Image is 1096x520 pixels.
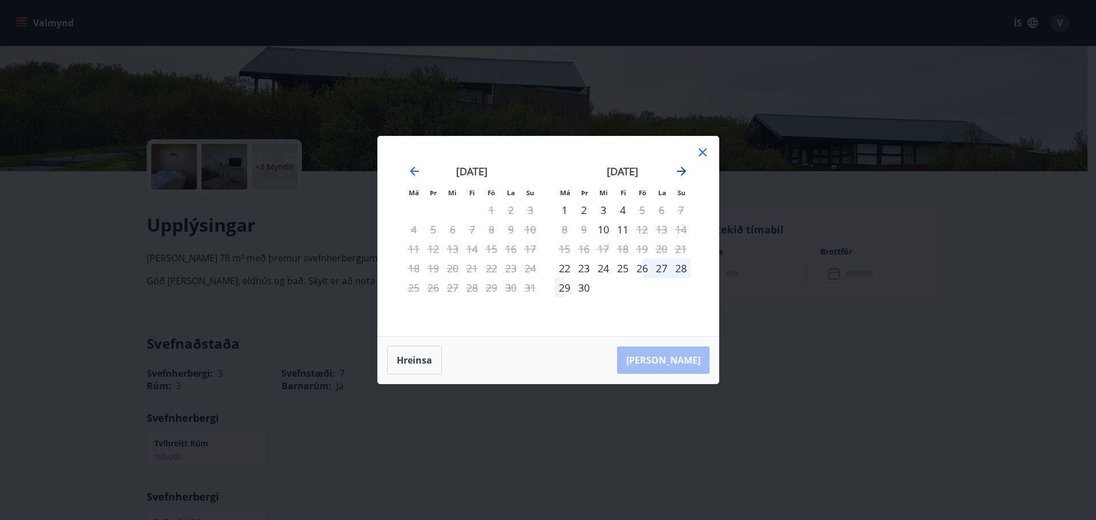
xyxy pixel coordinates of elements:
div: 29 [555,278,574,297]
td: Choose föstudagur, 26. september 2025 as your check-in date. It’s available. [632,259,652,278]
small: Þr [430,188,437,197]
td: Not available. fimmtudagur, 14. ágúst 2025 [462,239,482,259]
small: Þr [581,188,588,197]
td: Choose laugardagur, 27. september 2025 as your check-in date. It’s available. [652,259,671,278]
td: Not available. miðvikudagur, 13. ágúst 2025 [443,239,462,259]
td: Choose mánudagur, 22. september 2025 as your check-in date. It’s available. [555,259,574,278]
td: Not available. sunnudagur, 17. ágúst 2025 [521,239,540,259]
td: Choose þriðjudagur, 23. september 2025 as your check-in date. It’s available. [574,259,594,278]
div: 25 [613,259,632,278]
div: Aðeins útritun í boði [632,200,652,220]
td: Not available. þriðjudagur, 12. ágúst 2025 [424,239,443,259]
td: Not available. sunnudagur, 14. september 2025 [671,220,691,239]
div: Move forward to switch to the next month. [675,164,688,178]
div: Aðeins innritun í boði [555,259,574,278]
td: Not available. föstudagur, 8. ágúst 2025 [482,220,501,239]
td: Not available. laugardagur, 23. ágúst 2025 [501,259,521,278]
div: 28 [671,259,691,278]
div: 2 [574,200,594,220]
div: 27 [652,259,671,278]
small: Fi [620,188,626,197]
td: Not available. laugardagur, 6. september 2025 [652,200,671,220]
td: Not available. mánudagur, 25. ágúst 2025 [404,278,424,297]
small: La [507,188,515,197]
td: Choose miðvikudagur, 3. september 2025 as your check-in date. It’s available. [594,200,613,220]
small: Fö [639,188,646,197]
td: Choose sunnudagur, 28. september 2025 as your check-in date. It’s available. [671,259,691,278]
div: 24 [594,259,613,278]
td: Choose mánudagur, 29. september 2025 as your check-in date. It’s available. [555,278,574,297]
td: Not available. sunnudagur, 24. ágúst 2025 [521,259,540,278]
td: Not available. mánudagur, 15. september 2025 [555,239,574,259]
div: Aðeins innritun í boði [555,200,574,220]
td: Not available. föstudagur, 1. ágúst 2025 [482,200,501,220]
small: Fö [487,188,495,197]
div: Aðeins útritun í boði [632,220,652,239]
td: Not available. þriðjudagur, 26. ágúst 2025 [424,278,443,297]
td: Not available. sunnudagur, 21. september 2025 [671,239,691,259]
div: 26 [632,259,652,278]
td: Not available. sunnudagur, 10. ágúst 2025 [521,220,540,239]
td: Not available. mánudagur, 11. ágúst 2025 [404,239,424,259]
small: Su [678,188,686,197]
td: Not available. mánudagur, 8. september 2025 [555,220,574,239]
small: Su [526,188,534,197]
td: Not available. miðvikudagur, 6. ágúst 2025 [443,220,462,239]
td: Choose fimmtudagur, 25. september 2025 as your check-in date. It’s available. [613,259,632,278]
td: Not available. mánudagur, 18. ágúst 2025 [404,259,424,278]
small: La [658,188,666,197]
td: Not available. föstudagur, 19. september 2025 [632,239,652,259]
td: Not available. föstudagur, 12. september 2025 [632,220,652,239]
td: Choose fimmtudagur, 4. september 2025 as your check-in date. It’s available. [613,200,632,220]
div: 30 [574,278,594,297]
td: Not available. miðvikudagur, 17. september 2025 [594,239,613,259]
td: Not available. laugardagur, 2. ágúst 2025 [501,200,521,220]
td: Choose mánudagur, 1. september 2025 as your check-in date. It’s available. [555,200,574,220]
td: Choose þriðjudagur, 30. september 2025 as your check-in date. It’s available. [574,278,594,297]
td: Not available. fimmtudagur, 21. ágúst 2025 [462,259,482,278]
small: Má [560,188,570,197]
td: Not available. sunnudagur, 3. ágúst 2025 [521,200,540,220]
td: Not available. sunnudagur, 31. ágúst 2025 [521,278,540,297]
td: Not available. þriðjudagur, 5. ágúst 2025 [424,220,443,239]
div: Move backward to switch to the previous month. [408,164,421,178]
td: Not available. miðvikudagur, 20. ágúst 2025 [443,259,462,278]
td: Not available. þriðjudagur, 19. ágúst 2025 [424,259,443,278]
td: Not available. föstudagur, 15. ágúst 2025 [482,239,501,259]
td: Not available. fimmtudagur, 7. ágúst 2025 [462,220,482,239]
strong: [DATE] [456,164,487,178]
td: Choose þriðjudagur, 2. september 2025 as your check-in date. It’s available. [574,200,594,220]
td: Not available. þriðjudagur, 16. september 2025 [574,239,594,259]
td: Choose miðvikudagur, 24. september 2025 as your check-in date. It’s available. [594,259,613,278]
td: Not available. laugardagur, 9. ágúst 2025 [501,220,521,239]
small: Má [409,188,419,197]
td: Not available. laugardagur, 16. ágúst 2025 [501,239,521,259]
div: 3 [594,200,613,220]
small: Mi [448,188,457,197]
div: 23 [574,259,594,278]
td: Not available. sunnudagur, 7. september 2025 [671,200,691,220]
td: Not available. þriðjudagur, 9. september 2025 [574,220,594,239]
small: Fi [469,188,475,197]
td: Not available. föstudagur, 29. ágúst 2025 [482,278,501,297]
div: 11 [613,220,632,239]
td: Not available. miðvikudagur, 27. ágúst 2025 [443,278,462,297]
td: Choose fimmtudagur, 11. september 2025 as your check-in date. It’s available. [613,220,632,239]
td: Not available. laugardagur, 13. september 2025 [652,220,671,239]
strong: [DATE] [607,164,638,178]
td: Not available. fimmtudagur, 28. ágúst 2025 [462,278,482,297]
td: Not available. fimmtudagur, 18. september 2025 [613,239,632,259]
td: Not available. mánudagur, 4. ágúst 2025 [404,220,424,239]
td: Not available. laugardagur, 20. september 2025 [652,239,671,259]
button: Hreinsa [387,346,442,374]
small: Mi [599,188,608,197]
td: Not available. laugardagur, 30. ágúst 2025 [501,278,521,297]
div: Calendar [392,150,705,323]
div: Aðeins innritun í boði [594,220,613,239]
td: Not available. föstudagur, 22. ágúst 2025 [482,259,501,278]
td: Not available. föstudagur, 5. september 2025 [632,200,652,220]
td: Choose miðvikudagur, 10. september 2025 as your check-in date. It’s available. [594,220,613,239]
div: 4 [613,200,632,220]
